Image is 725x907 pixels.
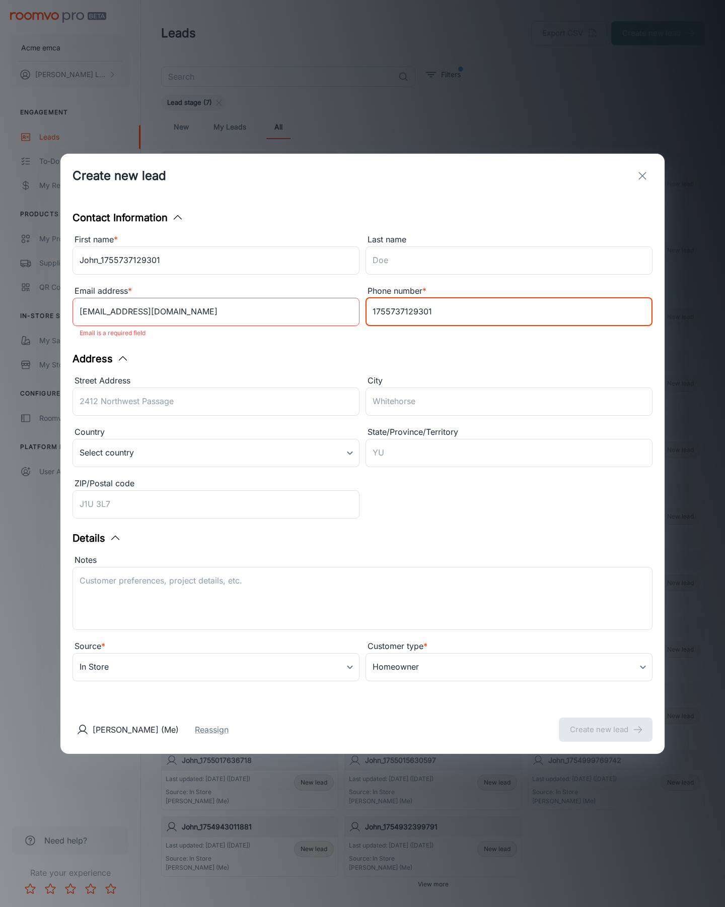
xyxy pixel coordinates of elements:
div: First name [72,233,359,246]
input: Whitehorse [366,387,652,416]
h1: Create new lead [72,167,166,185]
input: myname@example.com [72,298,359,326]
input: 2412 Northwest Passage [72,387,359,416]
input: J1U 3L7 [72,490,359,519]
div: Last name [366,233,652,246]
div: Street Address [72,374,359,387]
p: Email is a required field [80,327,352,339]
p: [PERSON_NAME] (Me) [93,724,179,736]
button: Reassign [195,724,229,736]
div: Country [72,426,359,439]
div: Notes [72,554,652,567]
div: Source [72,640,359,653]
button: Contact Information [72,210,184,225]
div: City [366,374,652,387]
div: State/Province/Territory [366,426,652,439]
div: Email address [72,285,359,298]
input: +1 439-123-4567 [366,298,652,326]
div: Select country [72,439,359,467]
input: YU [366,439,652,467]
div: Homeowner [366,653,652,681]
button: exit [632,166,652,186]
input: Doe [366,246,652,275]
div: Phone number [366,285,652,298]
button: Address [72,351,129,366]
div: In Store [72,653,359,681]
button: Details [72,531,121,546]
input: John [72,246,359,275]
div: Customer type [366,640,652,653]
div: ZIP/Postal code [72,477,359,490]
